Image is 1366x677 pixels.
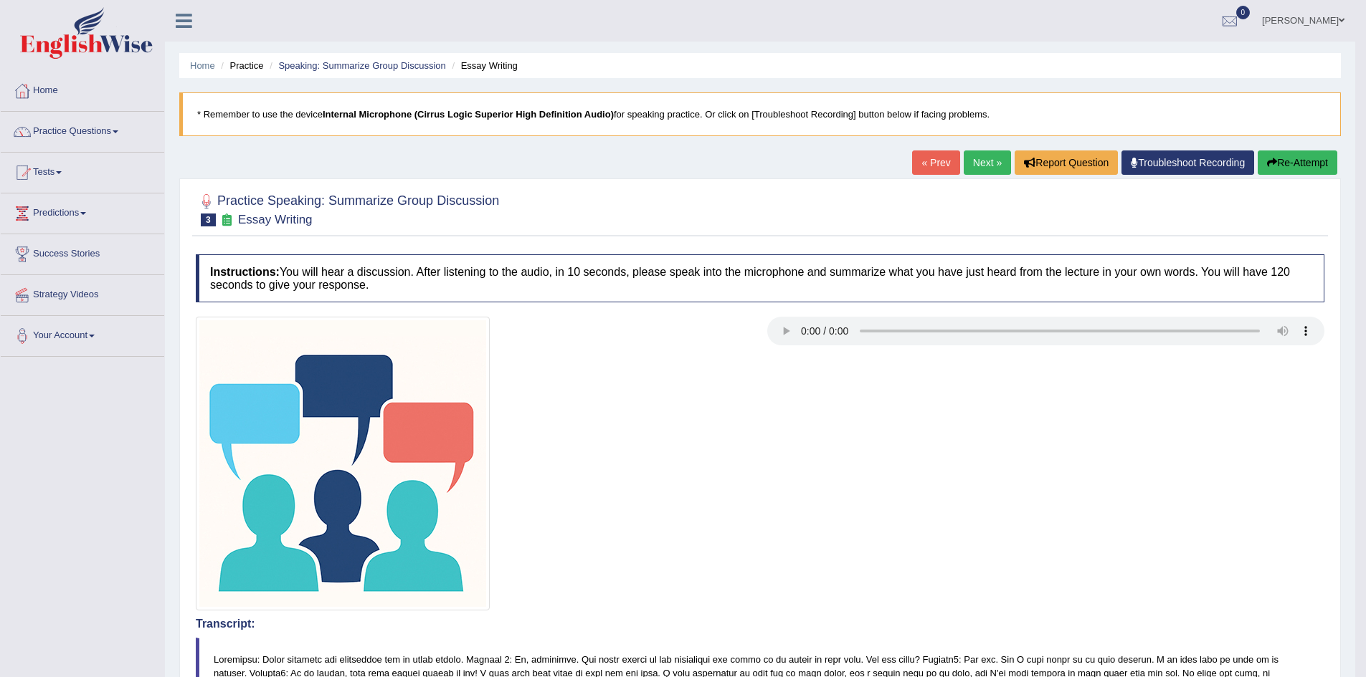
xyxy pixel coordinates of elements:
a: Tests [1,153,164,188]
h4: Transcript: [196,618,1324,630]
a: Success Stories [1,234,164,270]
button: Report Question [1015,150,1118,175]
li: Essay Writing [448,59,517,72]
span: 0 [1236,6,1251,19]
small: Exam occurring question [219,213,234,227]
a: Speaking: Summarize Group Discussion [278,60,445,71]
li: Practice [217,59,263,72]
a: Troubleshoot Recording [1121,150,1254,175]
a: Strategy Videos [1,275,164,311]
a: Your Account [1,316,164,352]
button: Re-Attempt [1258,150,1337,175]
a: Next » [964,150,1011,175]
a: Practice Questions [1,112,164,148]
small: Essay Writing [238,213,313,226]
h4: You will hear a discussion. After listening to the audio, in 10 seconds, please speak into the mi... [196,254,1324,302]
blockquote: * Remember to use the device for speaking practice. Or click on [Troubleshoot Recording] button b... [179,92,1341,136]
h2: Practice Speaking: Summarize Group Discussion [196,191,499,226]
b: Internal Microphone (Cirrus Logic Superior High Definition Audio) [323,109,614,120]
a: Home [190,60,215,71]
a: « Prev [912,150,959,175]
a: Home [1,71,164,107]
span: 3 [201,213,216,226]
a: Predictions [1,193,164,229]
b: Instructions: [210,266,280,278]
